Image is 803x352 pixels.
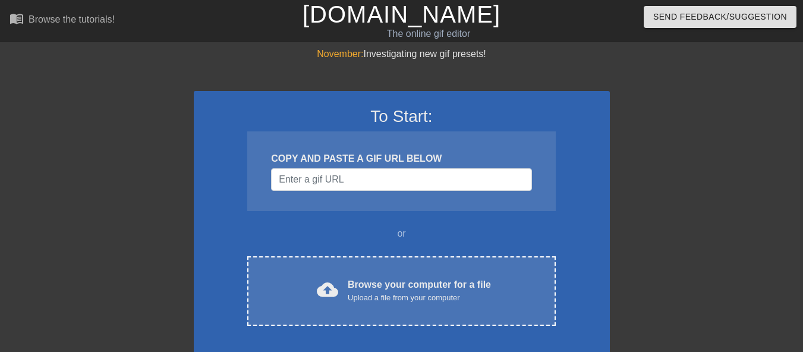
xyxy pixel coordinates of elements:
div: Browse your computer for a file [348,278,491,304]
div: Upload a file from your computer [348,292,491,304]
h3: To Start: [209,106,594,127]
div: Investigating new gif presets! [194,47,610,61]
span: cloud_upload [317,279,338,300]
span: Send Feedback/Suggestion [653,10,787,24]
span: menu_book [10,11,24,26]
div: COPY AND PASTE A GIF URL BELOW [271,152,531,166]
span: November: [317,49,363,59]
div: or [225,227,579,241]
a: Browse the tutorials! [10,11,115,30]
div: Browse the tutorials! [29,14,115,24]
input: Username [271,168,531,191]
div: The online gif editor [273,27,583,41]
a: [DOMAIN_NAME] [303,1,500,27]
button: Send Feedback/Suggestion [644,6,796,28]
